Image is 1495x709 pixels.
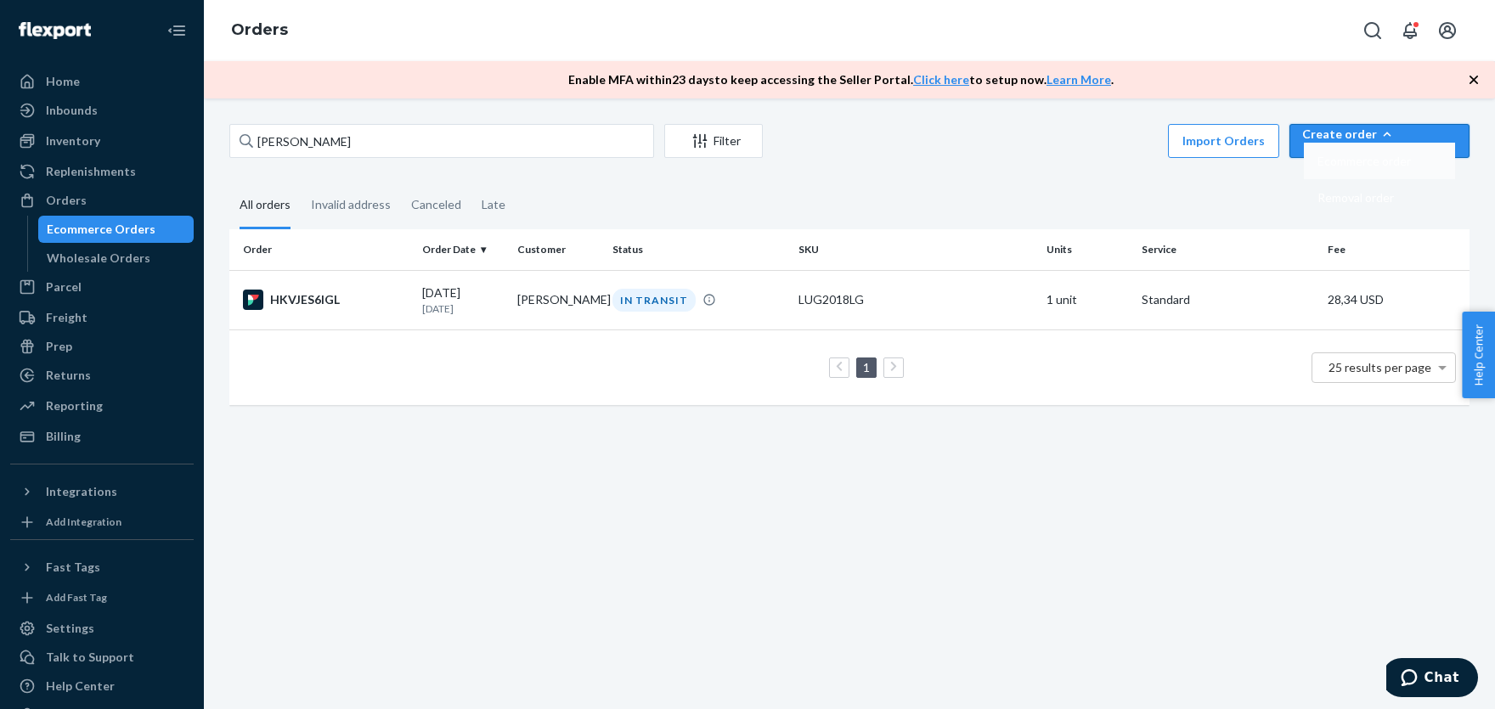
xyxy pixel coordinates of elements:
button: Create orderEcommerce orderRemoval order [1289,124,1470,158]
div: Canceled [411,183,461,227]
div: Integrations [46,483,117,500]
th: Fee [1321,229,1470,270]
div: Replenishments [46,163,136,180]
a: Reporting [10,392,194,419]
div: Parcel [46,279,82,295]
th: Order Date [415,229,511,270]
a: Page 1 is your current page [860,360,873,374]
div: Talk to Support [46,649,134,666]
td: 1 unit [1040,270,1135,329]
input: Search orders [229,124,654,158]
a: Orders [10,187,194,214]
div: Invalid address [311,183,391,227]
p: Standard [1142,291,1314,308]
button: Help Center [1462,312,1495,398]
div: Create order [1302,126,1457,143]
button: Filter [664,124,763,158]
th: Service [1135,229,1321,270]
a: Wholesale Orders [38,245,195,272]
div: Add Fast Tag [46,590,107,605]
a: Help Center [10,672,194,700]
td: [PERSON_NAME] [511,270,606,329]
a: Inventory [10,127,194,155]
div: IN TRANSIT [612,289,696,312]
div: Orders [46,192,87,209]
div: Add Integration [46,515,121,529]
button: Ecommerce order [1304,143,1455,179]
th: Units [1040,229,1135,270]
div: Wholesale Orders [47,250,150,267]
div: Filter [665,132,762,149]
th: SKU [792,229,1040,270]
iframe: Apre un widget che permette di chattare con uno dei nostri agenti [1386,658,1478,701]
button: Fast Tags [10,554,194,581]
a: Freight [10,304,194,331]
td: 28,34 USD [1321,270,1470,329]
a: Parcel [10,273,194,301]
div: Prep [46,338,72,355]
a: Ecommerce Orders [38,216,195,243]
a: Home [10,68,194,95]
div: Home [46,73,80,90]
th: Order [229,229,415,270]
ol: breadcrumbs [217,6,302,55]
a: Inbounds [10,97,194,124]
a: Click here [913,72,969,87]
button: Open notifications [1393,14,1427,48]
button: Close Navigation [160,14,194,48]
a: Billing [10,423,194,450]
button: Integrations [10,478,194,505]
div: Ecommerce Orders [47,221,155,238]
button: Removal order [1304,179,1455,216]
span: Ecommerce order [1317,155,1411,167]
div: LUG2018LG [798,291,1033,308]
div: Help Center [46,678,115,695]
div: Customer [517,242,599,256]
button: Open Search Box [1356,14,1390,48]
p: Enable MFA within 23 days to keep accessing the Seller Portal. to setup now. . [568,71,1114,88]
div: Billing [46,428,81,445]
a: Add Fast Tag [10,588,194,608]
p: [DATE] [422,301,504,316]
div: Freight [46,309,87,326]
th: Status [606,229,792,270]
div: Returns [46,367,91,384]
button: Talk to Support [10,644,194,671]
a: Settings [10,615,194,642]
button: Open account menu [1430,14,1464,48]
div: Late [482,183,505,227]
div: HKVJES6IGL [243,290,409,310]
div: Inbounds [46,102,98,119]
div: All orders [240,183,291,229]
div: Settings [46,620,94,637]
a: Orders [231,20,288,39]
div: Fast Tags [46,559,100,576]
a: Learn More [1046,72,1111,87]
a: Prep [10,333,194,360]
img: Flexport logo [19,22,91,39]
div: Inventory [46,132,100,149]
div: [DATE] [422,284,504,316]
a: Returns [10,362,194,389]
a: Add Integration [10,512,194,532]
a: Replenishments [10,158,194,185]
button: Import Orders [1168,124,1279,158]
span: 25 results per page [1329,360,1431,374]
div: Reporting [46,397,103,414]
